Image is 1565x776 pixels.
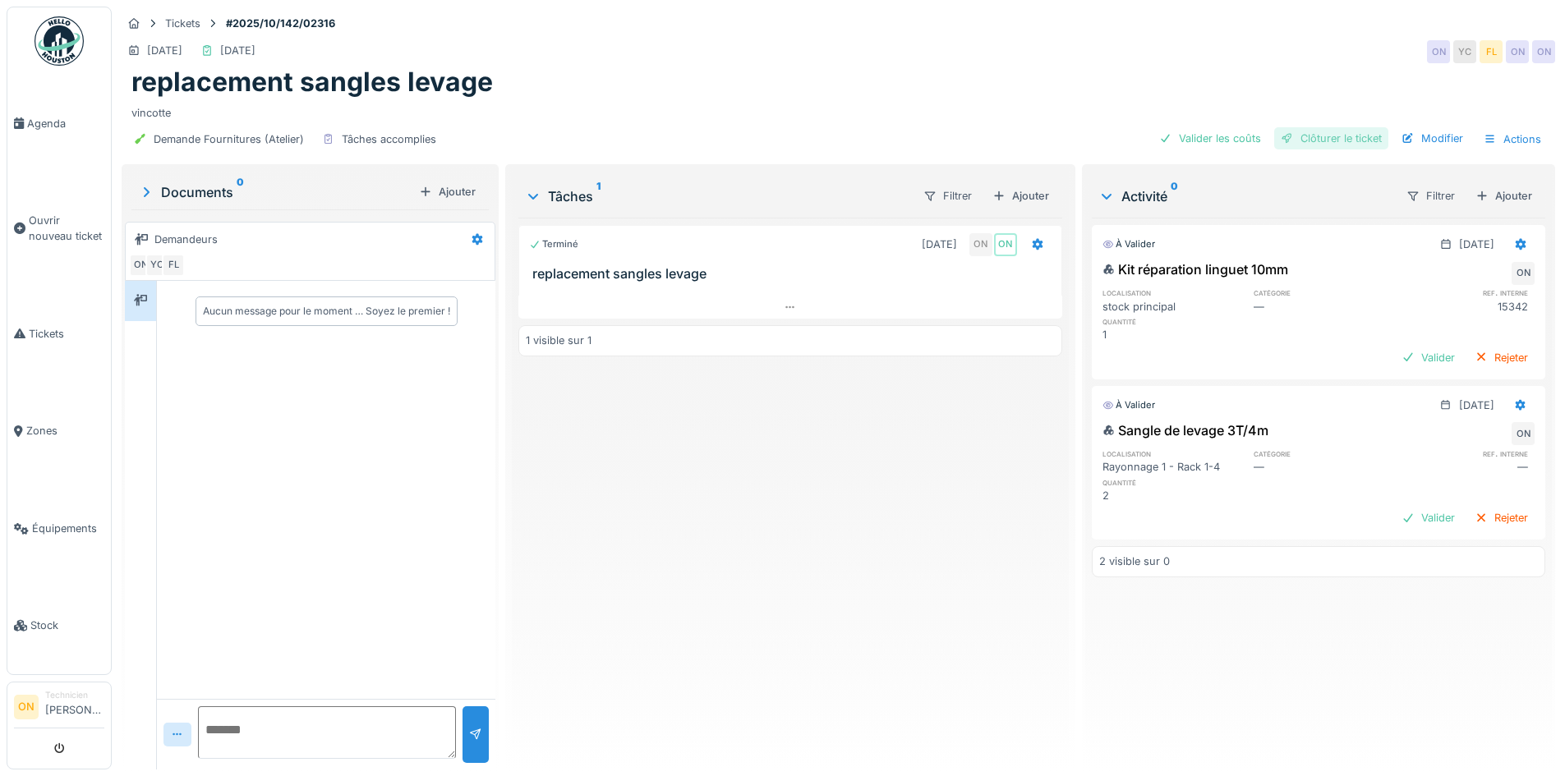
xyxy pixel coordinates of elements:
h6: quantité [1102,316,1243,327]
sup: 1 [596,186,601,206]
div: FL [162,254,185,277]
div: Filtrer [1399,184,1462,208]
div: YC [145,254,168,277]
span: Ouvrir nouveau ticket [29,213,104,244]
div: À valider [1102,398,1155,412]
div: Valider les coûts [1153,127,1268,149]
strong: #2025/10/142/02316 [219,16,342,31]
span: Équipements [32,521,104,536]
div: vincotte [131,99,1545,121]
h1: replacement sangles levage [131,67,493,98]
div: Kit réparation linguet 10mm [1102,259,1288,279]
div: Filtrer [916,184,979,208]
div: Activité [1098,186,1392,206]
div: Modifier [1395,127,1470,149]
div: Demandeurs [154,232,218,247]
div: — [1394,459,1535,475]
div: Valider [1395,507,1461,529]
div: FL [1480,40,1503,63]
div: Aucun message pour le moment … Soyez le premier ! [203,304,450,319]
div: À valider [1102,237,1155,251]
h6: catégorie [1254,287,1394,298]
div: ON [129,254,152,277]
h6: localisation [1102,287,1243,298]
div: — [1254,299,1394,315]
div: ON [1427,40,1450,63]
div: Demande Fournitures (Atelier) [154,131,304,147]
div: ON [1512,422,1535,445]
div: ON [1512,262,1535,285]
div: Rejeter [1468,347,1535,369]
a: Tickets [7,285,111,383]
a: Stock [7,577,111,675]
div: ON [1506,40,1529,63]
div: [DATE] [1459,236,1494,252]
a: Agenda [7,75,111,172]
div: Technicien [45,689,104,701]
h6: localisation [1102,448,1243,459]
div: [DATE] [147,43,182,58]
sup: 0 [1171,186,1178,206]
div: ON [969,233,992,256]
h6: catégorie [1254,448,1394,459]
h6: quantité [1102,477,1243,488]
div: 2 visible sur 0 [1099,553,1170,569]
div: Sangle de levage 3T/4m [1102,420,1268,440]
div: Valider [1395,347,1461,369]
div: — [1254,459,1394,475]
div: Clôturer le ticket [1274,127,1388,149]
li: [PERSON_NAME] [45,689,104,724]
img: Badge_color-CXgf-gQk.svg [35,16,84,66]
div: Ajouter [1469,185,1539,207]
div: Rejeter [1468,507,1535,529]
div: Rayonnage 1 - Rack 1-4 [1102,459,1243,475]
div: Ajouter [412,181,482,203]
div: Tâches accomplies [342,131,436,147]
div: 1 [1102,327,1243,342]
div: YC [1453,40,1476,63]
div: [DATE] [922,236,957,252]
a: Zones [7,383,111,480]
div: 1 visible sur 1 [526,333,591,348]
div: ON [1532,40,1555,63]
div: Ajouter [986,185,1056,207]
h6: ref. interne [1394,448,1535,459]
div: [DATE] [1459,397,1494,413]
div: ON [994,233,1017,256]
span: Zones [26,423,104,439]
a: ON Technicien[PERSON_NAME] [14,689,104,728]
div: stock principal [1102,299,1243,315]
span: Stock [30,618,104,633]
span: Agenda [27,116,104,131]
a: Équipements [7,480,111,577]
a: Ouvrir nouveau ticket [7,172,111,286]
div: [DATE] [220,43,255,58]
sup: 0 [237,182,244,202]
div: Tâches [525,186,909,206]
div: Documents [138,182,412,202]
h6: ref. interne [1394,287,1535,298]
span: Tickets [29,326,104,342]
div: Actions [1476,127,1549,151]
div: 2 [1102,488,1243,503]
div: 15342 [1394,299,1535,315]
div: Terminé [529,237,578,251]
li: ON [14,695,39,719]
h3: replacement sangles levage [532,266,1054,282]
div: Tickets [165,16,200,31]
